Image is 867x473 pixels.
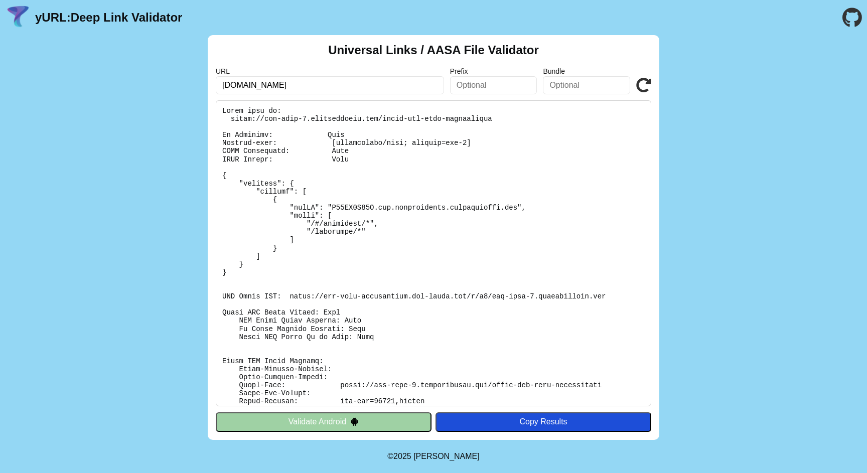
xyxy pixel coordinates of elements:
label: Bundle [543,67,630,75]
label: URL [216,67,444,75]
a: yURL:Deep Link Validator [35,11,182,25]
pre: Lorem ipsu do: sitam://con-adip-7.elitseddoeiu.tem/incid-utl-etdo-magnaaliqua En Adminimv: Quis N... [216,100,651,406]
label: Prefix [450,67,537,75]
input: Optional [450,76,537,94]
h2: Universal Links / AASA File Validator [328,43,539,57]
a: Michael Ibragimchayev's Personal Site [413,452,480,460]
div: Copy Results [441,417,646,426]
span: 2025 [393,452,411,460]
footer: © [387,440,479,473]
img: droidIcon.svg [350,417,359,426]
input: Required [216,76,444,94]
button: Copy Results [436,412,651,431]
input: Optional [543,76,630,94]
img: yURL Logo [5,5,31,31]
button: Validate Android [216,412,431,431]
